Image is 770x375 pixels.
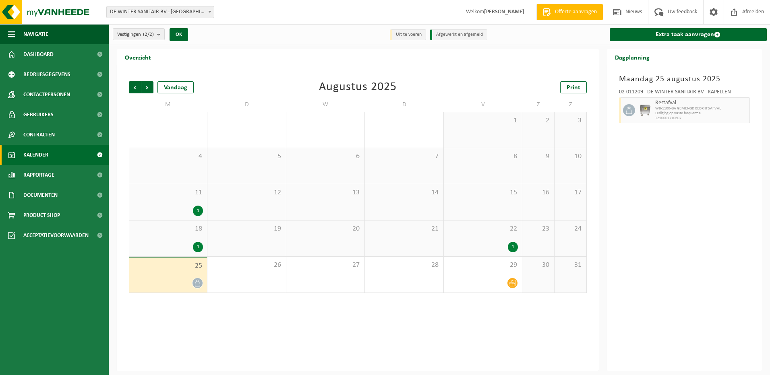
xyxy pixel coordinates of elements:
span: 27 [290,261,360,270]
span: 22 [448,225,518,233]
img: WB-1100-GAL-GY-02 [639,104,651,116]
count: (2/2) [143,32,154,37]
span: Rapportage [23,165,54,185]
span: 2 [526,116,550,125]
span: WB-1100-GA GEMENGD BEDRIJFSAFVAL [655,106,748,111]
span: Contracten [23,125,55,145]
td: D [207,97,286,112]
span: DE WINTER SANITAIR BV - BRASSCHAAT [106,6,214,18]
span: 19 [211,225,282,233]
span: 18 [133,225,203,233]
span: Bedrijfsgegevens [23,64,70,84]
a: Print [560,81,587,93]
li: Afgewerkt en afgemeld [430,29,487,40]
span: 12 [211,188,282,197]
span: 6 [290,152,360,161]
span: 26 [211,261,282,270]
span: Navigatie [23,24,48,44]
span: Documenten [23,185,58,205]
button: OK [170,28,188,41]
span: T250001710607 [655,116,748,121]
button: Vestigingen(2/2) [113,28,165,40]
span: Offerte aanvragen [553,8,599,16]
span: 13 [290,188,360,197]
span: Lediging op vaste frequentie [655,111,748,116]
span: Dashboard [23,44,54,64]
td: V [444,97,522,112]
td: Z [555,97,587,112]
span: Kalender [23,145,48,165]
span: 10 [559,152,582,161]
td: Z [522,97,555,112]
div: 1 [193,206,203,216]
td: D [365,97,443,112]
span: 11 [133,188,203,197]
span: 30 [526,261,550,270]
li: Uit te voeren [390,29,426,40]
span: 9 [526,152,550,161]
span: 5 [211,152,282,161]
div: Augustus 2025 [319,81,397,93]
span: 21 [369,225,439,233]
span: DE WINTER SANITAIR BV - BRASSCHAAT [107,6,214,18]
div: 1 [193,242,203,252]
span: 7 [369,152,439,161]
a: Extra taak aanvragen [610,28,767,41]
span: Acceptatievoorwaarden [23,225,89,245]
span: 24 [559,225,582,233]
h3: Maandag 25 augustus 2025 [619,73,750,85]
span: 4 [133,152,203,161]
span: Vestigingen [117,29,154,41]
span: 8 [448,152,518,161]
span: Vorige [129,81,141,93]
span: 17 [559,188,582,197]
div: Vandaag [157,81,194,93]
span: 16 [526,188,550,197]
span: 23 [526,225,550,233]
span: Product Shop [23,205,60,225]
span: 3 [559,116,582,125]
h2: Overzicht [117,49,159,65]
span: Gebruikers [23,105,54,125]
h2: Dagplanning [607,49,658,65]
span: 1 [448,116,518,125]
td: W [286,97,365,112]
div: 1 [508,242,518,252]
span: 15 [448,188,518,197]
span: 14 [369,188,439,197]
div: 02-011209 - DE WINTER SANITAIR BV - KAPELLEN [619,89,750,97]
span: Volgende [141,81,153,93]
strong: [PERSON_NAME] [484,9,524,15]
span: Print [567,84,580,91]
span: 28 [369,261,439,270]
span: Contactpersonen [23,84,70,105]
span: 25 [133,262,203,270]
td: M [129,97,207,112]
span: 31 [559,261,582,270]
a: Offerte aanvragen [536,4,603,20]
span: 29 [448,261,518,270]
span: 20 [290,225,360,233]
span: Restafval [655,100,748,106]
